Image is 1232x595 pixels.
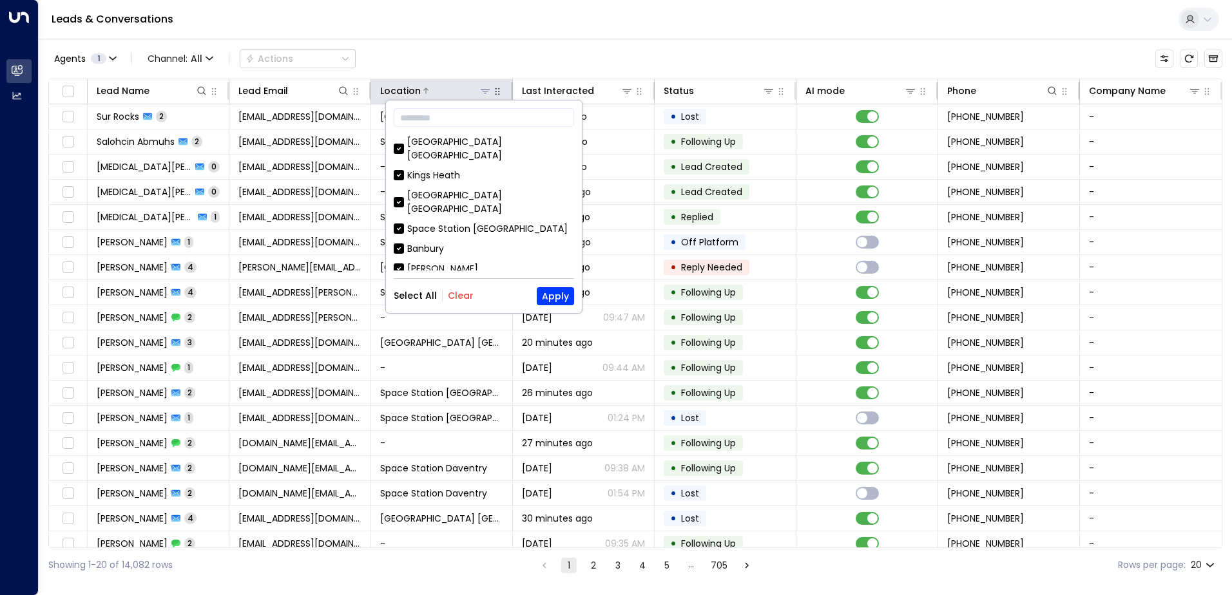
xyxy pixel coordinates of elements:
a: Leads & Conversations [52,12,173,26]
span: Sur Rocks [97,110,139,123]
span: Space Station Daventry [380,286,487,299]
span: Tonya Taylor [97,361,168,374]
div: Location [380,83,492,99]
div: • [670,407,677,429]
span: Following Up [681,361,736,374]
span: Space Station Castle Bromwich [380,336,503,349]
span: Toggle select row [60,134,76,150]
span: Space Station Doncaster [380,135,503,148]
p: 09:44 AM [602,361,645,374]
div: • [670,106,677,127]
div: • [670,482,677,504]
span: Toggle select row [60,511,76,527]
span: +447714368352 [947,361,1024,374]
span: Space Station Swiss Cottage [380,211,503,223]
div: Phone [947,83,1059,99]
span: Channel: [142,50,218,68]
span: katharineanne.design@gmail.com [238,487,361,500]
span: Agents [54,54,86,63]
button: Go to page 3 [610,558,626,573]
span: Following Up [681,311,736,324]
span: Toggle select row [60,310,76,326]
span: Salohcin Abmuhs [97,135,175,148]
span: Space Station Doncaster [380,411,503,424]
span: Following Up [681,386,736,399]
span: 1 [91,53,106,64]
span: katharineanne.design@gmail.com [238,437,361,449]
button: Actions [240,49,356,68]
td: - [1080,104,1222,129]
span: gcourtman@yahoo.co.uk [238,236,361,249]
span: Lead Created [681,160,742,173]
span: Following Up [681,537,736,550]
span: Toggle select row [60,109,76,125]
span: Toggle select row [60,385,76,401]
span: +447811967044 [947,411,1024,424]
span: Reply Needed [681,261,742,274]
td: - [1080,129,1222,154]
span: Toggle select row [60,234,76,250]
span: Brian Greathead [97,411,168,424]
span: Brian Greathead [97,386,168,399]
span: 4 [184,513,197,524]
div: • [670,256,677,278]
span: +447742698040 [947,437,1024,449]
span: Toggle select row [60,460,76,477]
span: Yesterday [522,462,552,475]
span: julie_jowett@hotmail.com [238,261,361,274]
div: Space Station [GEOGRAPHIC_DATA] [407,222,568,236]
div: [GEOGRAPHIC_DATA] [GEOGRAPHIC_DATA] [407,135,574,162]
div: Phone [947,83,976,99]
div: Kings Heath [394,169,574,182]
td: - [1080,355,1222,380]
span: 2 [156,111,167,122]
button: Channel:All [142,50,218,68]
span: Aug 08, 2025 [522,487,552,500]
span: iselou47@gmail.com [238,512,361,525]
span: 0 [208,186,220,197]
div: Status [664,83,694,99]
div: AI mode [805,83,917,99]
span: Yasmin Dick [97,211,194,223]
td: - [371,531,513,556]
div: • [670,131,677,153]
div: Status [664,83,775,99]
div: 20 [1191,556,1217,574]
span: Yasmin Dick [97,160,191,173]
span: Following Up [681,437,736,449]
div: • [670,156,677,178]
span: +447708031263 [947,160,1024,173]
span: +447715118835 [947,110,1024,123]
span: 4 [184,261,197,272]
div: • [670,457,677,479]
span: Sep 27, 2025 [522,311,552,324]
div: • [670,281,677,303]
div: • [670,181,677,203]
span: Toggle select row [60,335,76,351]
div: Space Station [GEOGRAPHIC_DATA] [394,222,574,236]
span: Space Station Shrewsbury [380,512,503,525]
td: - [371,305,513,330]
span: Following Up [681,286,736,299]
button: Clear [448,290,474,301]
span: Toggle select row [60,285,76,301]
span: Toggle select row [60,260,76,276]
label: Rows per page: [1118,558,1186,572]
span: Melissa Axford [97,537,168,550]
span: +447577740320 [947,311,1024,324]
span: +447701055701 [947,236,1024,249]
div: Location [380,83,421,99]
span: 30 minutes ago [522,512,593,525]
span: matt.a.osborne@hotmail.co.uk [238,311,361,324]
span: Following Up [681,462,736,475]
div: • [670,307,677,328]
td: - [1080,406,1222,430]
span: Lost [681,411,699,424]
span: Space Station Daventry [380,487,487,500]
button: Agents1 [48,50,121,68]
span: Katharine Wake [97,437,168,449]
button: Go to next page [739,558,755,573]
button: Go to page 4 [635,558,650,573]
span: All [191,53,202,64]
td: - [371,431,513,455]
